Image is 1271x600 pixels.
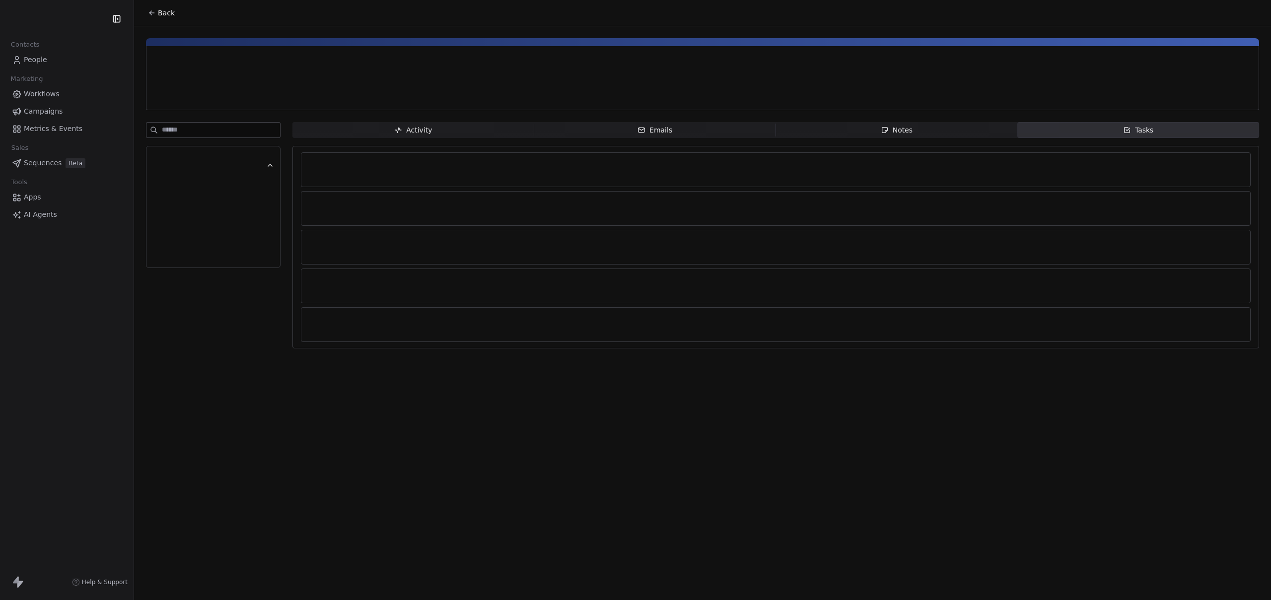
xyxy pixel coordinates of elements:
span: Back [158,8,175,18]
a: Help & Support [72,578,128,586]
a: People [8,52,126,68]
span: Marketing [6,71,47,86]
span: Sequences [24,158,62,168]
a: Campaigns [8,103,126,120]
span: People [24,55,47,65]
span: Sales [7,140,33,155]
span: Workflows [24,89,60,99]
span: Campaigns [24,106,63,117]
span: Apps [24,192,41,202]
span: Metrics & Events [24,124,82,134]
span: Help & Support [82,578,128,586]
span: Beta [66,158,85,168]
a: Apps [8,189,126,205]
span: AI Agents [24,209,57,220]
a: Metrics & Events [8,121,126,137]
div: Emails [637,125,672,135]
span: Tools [7,175,31,190]
div: Activity [394,125,432,135]
a: SequencesBeta [8,155,126,171]
button: Back [142,4,181,22]
a: AI Agents [8,206,126,223]
span: Contacts [6,37,44,52]
div: Notes [881,125,913,135]
a: Workflows [8,86,126,102]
